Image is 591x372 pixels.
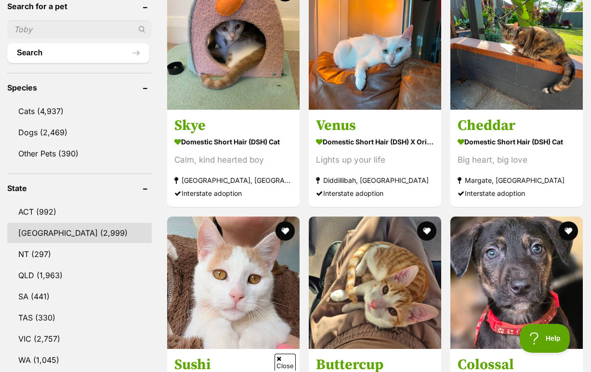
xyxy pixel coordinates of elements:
h3: Skye [174,117,292,135]
iframe: Help Scout Beacon - Open [520,324,572,353]
a: Dogs (2,469) [7,122,152,142]
header: State [7,184,152,192]
strong: Diddillibah, [GEOGRAPHIC_DATA] [316,174,434,187]
div: Calm, kind hearted boy [174,154,292,167]
span: Close [275,354,296,371]
input: Toby [7,20,152,38]
h3: Cheddar [458,117,576,135]
strong: Domestic Short Hair (DSH) Cat [174,135,292,149]
a: NT (297) [7,244,152,264]
button: favourite [276,221,295,241]
a: Cats (4,937) [7,101,152,121]
a: QLD (1,963) [7,265,152,285]
strong: [GEOGRAPHIC_DATA], [GEOGRAPHIC_DATA] [174,174,292,187]
button: favourite [417,221,436,241]
a: TAS (330) [7,308,152,328]
a: Venus Domestic Short Hair (DSH) x Oriental Shorthair Cat Lights up your life Diddillibah, [GEOGRA... [309,110,441,207]
div: Big heart, big love [458,154,576,167]
a: ACT (992) [7,202,152,222]
img: Sushi - Domestic Short Hair (DSH) Cat [167,217,300,349]
div: Lights up your life [316,154,434,167]
a: Other Pets (390) [7,143,152,164]
a: SA (441) [7,286,152,307]
header: Species [7,83,152,92]
strong: Domestic Short Hair (DSH) x Oriental Shorthair Cat [316,135,434,149]
div: Interstate adoption [458,187,576,200]
a: [GEOGRAPHIC_DATA] (2,999) [7,223,152,243]
a: WA (1,045) [7,350,152,370]
div: Interstate adoption [316,187,434,200]
h3: Venus [316,117,434,135]
strong: Margate, [GEOGRAPHIC_DATA] [458,174,576,187]
strong: Domestic Short Hair (DSH) Cat [458,135,576,149]
img: Buttercup - Domestic Short Hair (DSH) Cat [309,217,441,349]
div: Interstate adoption [174,187,292,200]
button: favourite [559,221,578,241]
a: Cheddar Domestic Short Hair (DSH) Cat Big heart, big love Margate, [GEOGRAPHIC_DATA] Interstate a... [450,110,583,207]
a: Skye Domestic Short Hair (DSH) Cat Calm, kind hearted boy [GEOGRAPHIC_DATA], [GEOGRAPHIC_DATA] In... [167,110,300,207]
a: VIC (2,757) [7,329,152,349]
header: Search for a pet [7,2,152,11]
button: Search [7,43,149,63]
img: Colossal - Keeshond x Australian Kelpie Dog [450,217,583,349]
